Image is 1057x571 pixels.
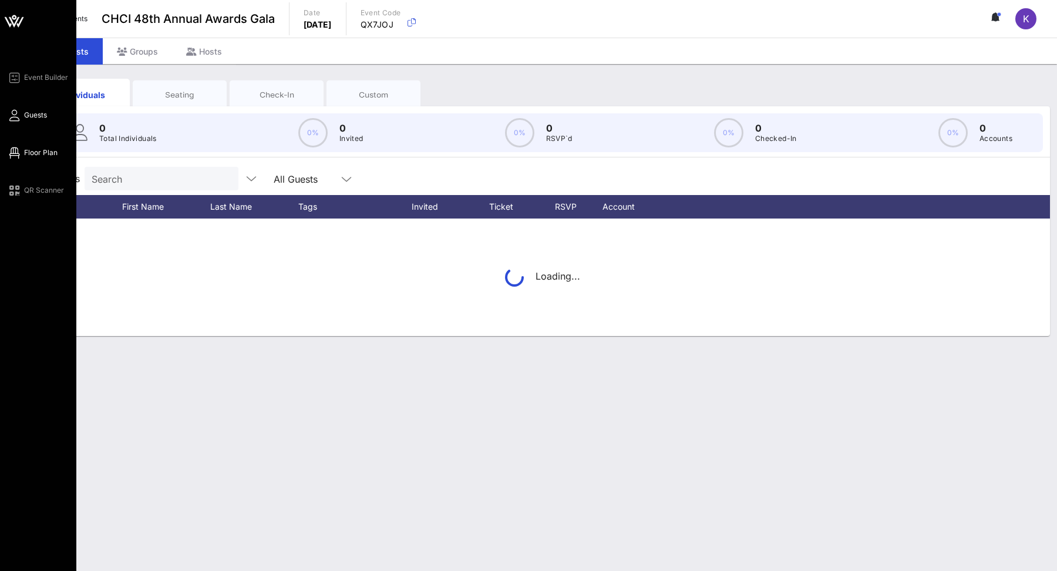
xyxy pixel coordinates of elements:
a: Floor Plan [7,146,58,160]
div: All Guests [267,167,361,190]
div: Tags [298,195,398,219]
div: Check-In [238,89,315,100]
div: K [1015,8,1036,29]
span: K [1023,13,1029,25]
p: Date [304,7,332,19]
span: CHCI 48th Annual Awards Gala [102,10,275,28]
a: Guests [7,108,47,122]
div: Seating [142,89,218,100]
div: Hosts [172,38,236,65]
span: Event Builder [24,72,68,83]
p: 0 [339,121,363,135]
div: All Guests [274,174,318,184]
div: Custom [335,89,412,100]
span: Guests [24,110,47,120]
div: Account [592,195,657,219]
p: [DATE] [304,19,332,31]
p: 0 [99,121,157,135]
a: QR Scanner [7,183,64,197]
div: Ticket [463,195,551,219]
div: Groups [103,38,172,65]
div: RSVP [551,195,592,219]
div: Invited [398,195,463,219]
p: Total Individuals [99,133,157,145]
p: Event Code [361,7,401,19]
span: Floor Plan [24,147,58,158]
div: First Name [122,195,210,219]
div: Last Name [210,195,298,219]
p: Invited [339,133,363,145]
p: 0 [546,121,573,135]
p: 0 [979,121,1012,135]
div: Individuals [45,89,121,101]
div: Loading... [505,268,580,287]
p: QX7JOJ [361,19,401,31]
a: Event Builder [7,70,68,85]
p: 0 [755,121,797,135]
p: RSVP`d [546,133,573,145]
span: QR Scanner [24,185,64,196]
p: Checked-In [755,133,797,145]
p: Accounts [979,133,1012,145]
